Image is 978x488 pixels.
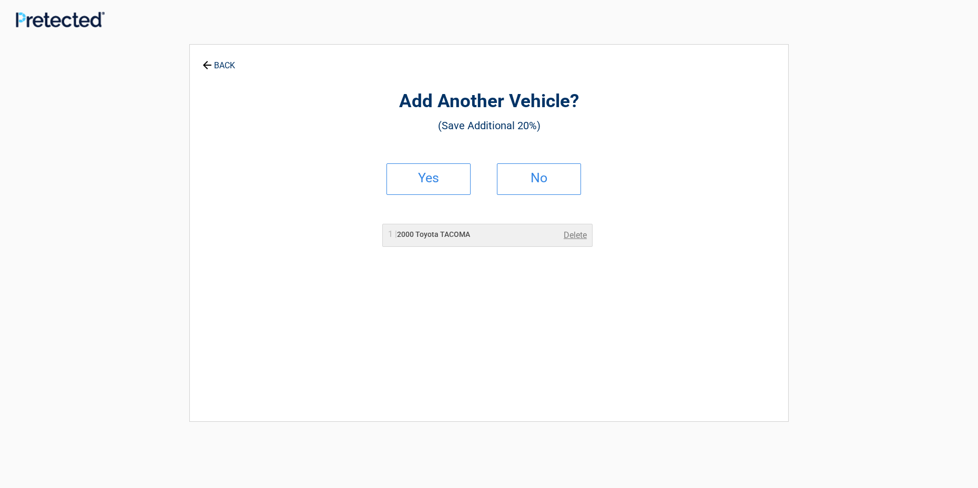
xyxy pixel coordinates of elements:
a: Delete [564,229,587,242]
span: 1 | [388,229,397,239]
img: Main Logo [16,12,105,28]
h2: Add Another Vehicle? [248,89,730,114]
a: BACK [200,51,237,70]
h2: 2000 Toyota TACOMA [388,229,470,240]
h2: Yes [398,174,460,182]
h3: (Save Additional 20%) [248,117,730,134]
h2: No [508,174,570,182]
